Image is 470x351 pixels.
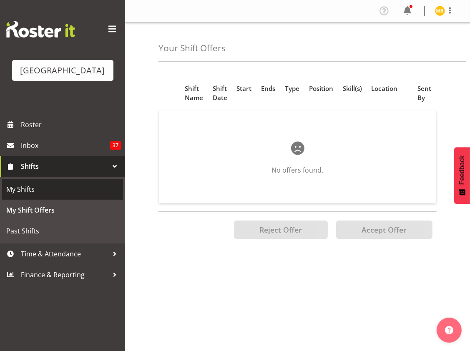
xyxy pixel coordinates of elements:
span: Shift Date [213,84,227,103]
span: Feedback [458,155,466,185]
span: Time & Attendance [21,248,108,260]
span: Ends [261,84,275,93]
span: Position [309,84,333,93]
span: My Shifts [6,183,119,196]
span: My Shift Offers [6,204,119,216]
button: Reject Offer [234,221,328,239]
span: Accept Offer [362,225,407,235]
span: Reject Offer [259,225,302,235]
img: michelle-bradbury9520.jpg [435,6,445,16]
span: Start [237,84,252,93]
span: Shifts [21,160,108,173]
span: Sent By [418,84,432,103]
h4: Your Shift Offers [158,43,226,53]
span: 37 [110,141,121,150]
button: Accept Offer [336,221,432,239]
span: Location [371,84,397,93]
a: My Shifts [2,179,123,200]
span: Roster [21,118,121,131]
span: Inbox [21,139,110,152]
button: Feedback - Show survey [454,147,470,204]
a: Past Shifts [2,221,123,241]
img: Rosterit website logo [6,21,75,38]
span: Shift Name [185,84,203,103]
div: [GEOGRAPHIC_DATA] [20,64,105,77]
p: No offers found. [186,165,410,175]
span: Type [285,84,299,93]
span: Finance & Reporting [21,268,108,281]
img: help-xxl-2.png [445,326,453,334]
span: Skill(s) [343,84,362,93]
span: Past Shifts [6,225,119,237]
a: My Shift Offers [2,200,123,221]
